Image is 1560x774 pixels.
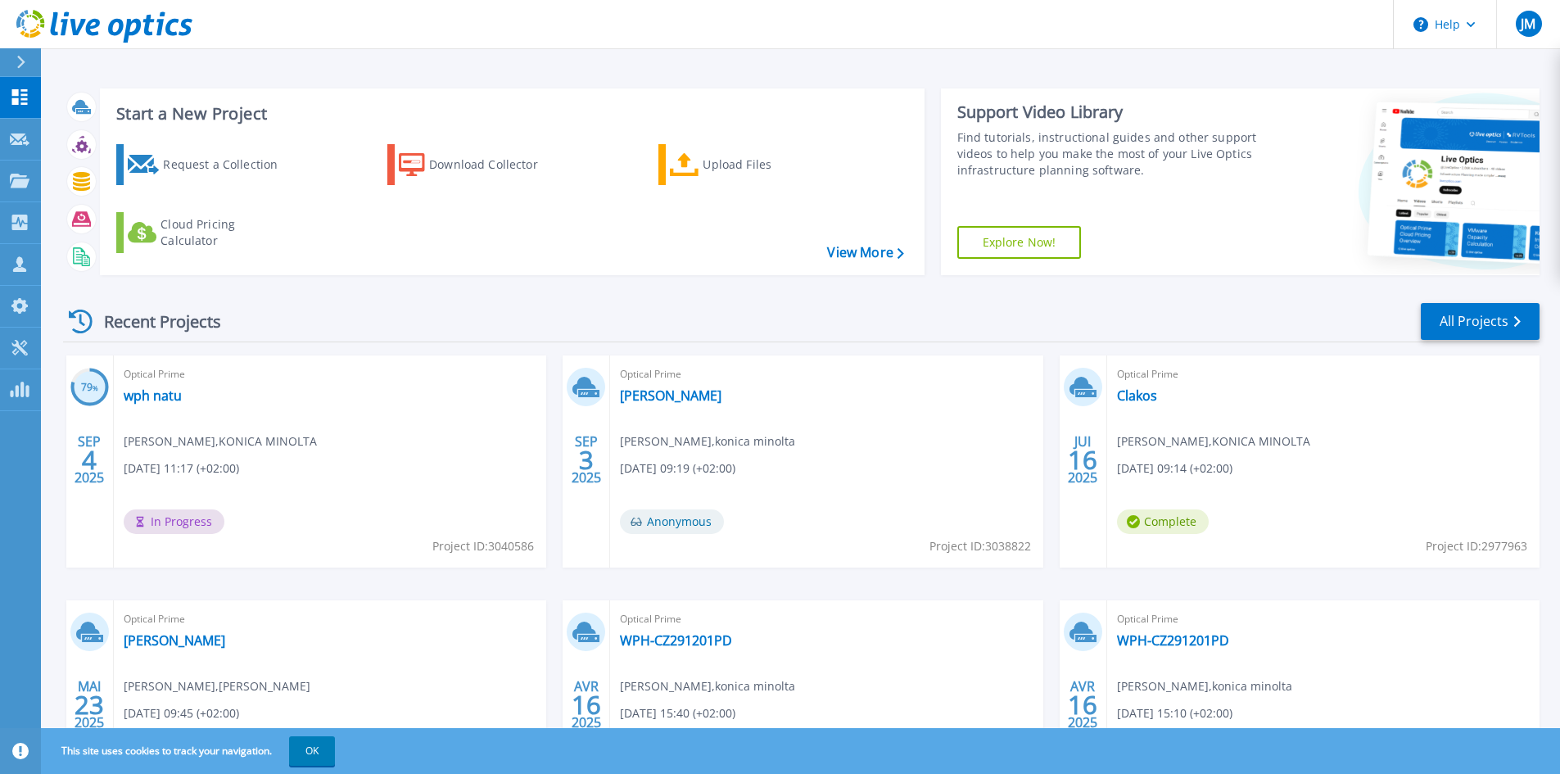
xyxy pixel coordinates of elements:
[1426,537,1527,555] span: Project ID: 2977963
[572,698,601,712] span: 16
[658,144,841,185] a: Upload Files
[124,509,224,534] span: In Progress
[82,453,97,467] span: 4
[1067,675,1098,735] div: AVR 2025
[116,212,299,253] a: Cloud Pricing Calculator
[827,245,903,260] a: View More
[1117,432,1310,450] span: [PERSON_NAME] , KONICA MINOLTA
[1117,704,1232,722] span: [DATE] 15:10 (+02:00)
[579,453,594,467] span: 3
[957,102,1263,123] div: Support Video Library
[957,226,1082,259] a: Explore Now!
[124,387,182,404] a: wph natu
[163,148,294,181] div: Request a Collection
[957,129,1263,179] div: Find tutorials, instructional guides and other support videos to help you make the most of your L...
[116,144,299,185] a: Request a Collection
[45,736,335,766] span: This site uses cookies to track your navigation.
[124,365,536,383] span: Optical Prime
[571,675,602,735] div: AVR 2025
[63,301,243,342] div: Recent Projects
[75,698,104,712] span: 23
[1068,453,1097,467] span: 16
[124,632,225,649] a: [PERSON_NAME]
[1421,303,1540,340] a: All Projects
[429,148,560,181] div: Download Collector
[74,430,105,490] div: SEP 2025
[387,144,570,185] a: Download Collector
[124,610,536,628] span: Optical Prime
[124,677,310,695] span: [PERSON_NAME] , [PERSON_NAME]
[620,677,795,695] span: [PERSON_NAME] , konica minolta
[929,537,1031,555] span: Project ID: 3038822
[620,632,732,649] a: WPH-CZ291201PD
[1117,677,1292,695] span: [PERSON_NAME] , konica minolta
[1068,698,1097,712] span: 16
[1117,387,1157,404] a: Clakos
[1117,509,1209,534] span: Complete
[1521,17,1535,30] span: JM
[571,430,602,490] div: SEP 2025
[620,704,735,722] span: [DATE] 15:40 (+02:00)
[74,675,105,735] div: MAI 2025
[116,105,903,123] h3: Start a New Project
[620,432,795,450] span: [PERSON_NAME] , konica minolta
[70,378,109,397] h3: 79
[620,365,1033,383] span: Optical Prime
[1117,632,1229,649] a: WPH-CZ291201PD
[289,736,335,766] button: OK
[620,610,1033,628] span: Optical Prime
[703,148,834,181] div: Upload Files
[1117,365,1530,383] span: Optical Prime
[432,537,534,555] span: Project ID: 3040586
[620,509,724,534] span: Anonymous
[1117,459,1232,478] span: [DATE] 09:14 (+02:00)
[1067,430,1098,490] div: JUI 2025
[93,383,98,392] span: %
[124,459,239,478] span: [DATE] 11:17 (+02:00)
[620,459,735,478] span: [DATE] 09:19 (+02:00)
[1117,610,1530,628] span: Optical Prime
[124,704,239,722] span: [DATE] 09:45 (+02:00)
[620,387,721,404] a: [PERSON_NAME]
[124,432,317,450] span: [PERSON_NAME] , KONICA MINOLTA
[161,216,292,249] div: Cloud Pricing Calculator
